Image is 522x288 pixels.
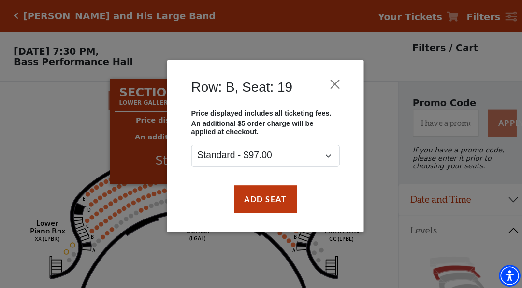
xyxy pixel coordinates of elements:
[320,74,339,92] button: Close
[188,108,334,116] p: Price displayed includes all ticketing fees.
[188,78,288,94] h4: Row: B, Seat: 19
[230,182,292,209] button: Add Seat
[491,261,512,282] div: Accessibility Menu
[188,118,334,134] p: An additional $5 order charge will be applied at checkout.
